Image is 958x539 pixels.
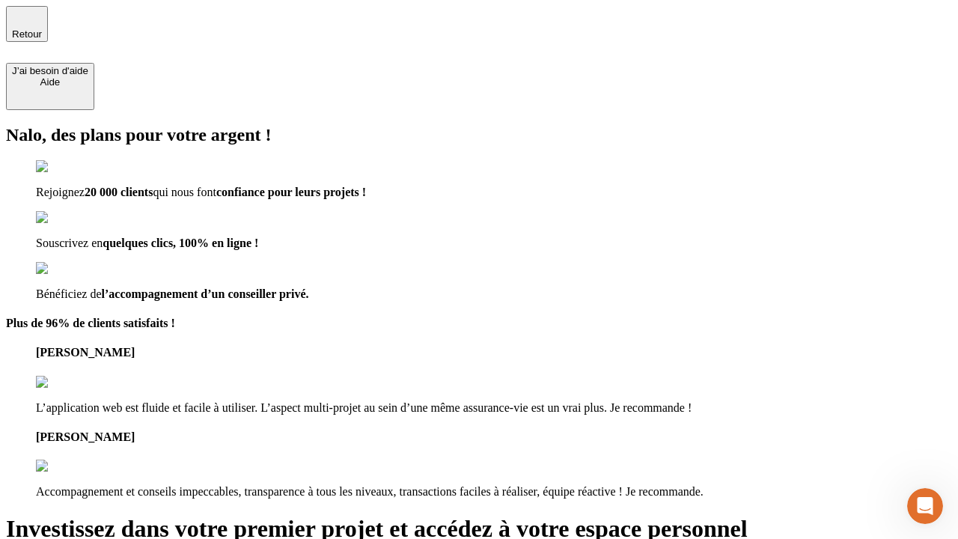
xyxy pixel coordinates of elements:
span: 20 000 clients [85,186,153,198]
h4: [PERSON_NAME] [36,346,952,359]
span: confiance pour leurs projets ! [216,186,366,198]
iframe: Intercom live chat [907,488,943,524]
p: Accompagnement et conseils impeccables, transparence à tous les niveaux, transactions faciles à r... [36,485,952,499]
span: qui nous font [153,186,216,198]
h4: [PERSON_NAME] [36,430,952,444]
img: checkmark [36,160,100,174]
img: checkmark [36,262,100,275]
button: Retour [6,6,48,42]
span: quelques clics, 100% en ligne ! [103,237,258,249]
h4: Plus de 96% de clients satisfaits ! [6,317,952,330]
span: Souscrivez en [36,237,103,249]
img: reviews stars [36,460,110,473]
div: J’ai besoin d'aide [12,65,88,76]
span: l’accompagnement d’un conseiller privé. [102,287,309,300]
span: Rejoignez [36,186,85,198]
img: reviews stars [36,376,110,389]
p: L’application web est fluide et facile à utiliser. L’aspect multi-projet au sein d’une même assur... [36,401,952,415]
span: Retour [12,28,42,40]
button: J’ai besoin d'aideAide [6,63,94,110]
div: Aide [12,76,88,88]
h2: Nalo, des plans pour votre argent ! [6,125,952,145]
span: Bénéficiez de [36,287,102,300]
img: checkmark [36,211,100,225]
